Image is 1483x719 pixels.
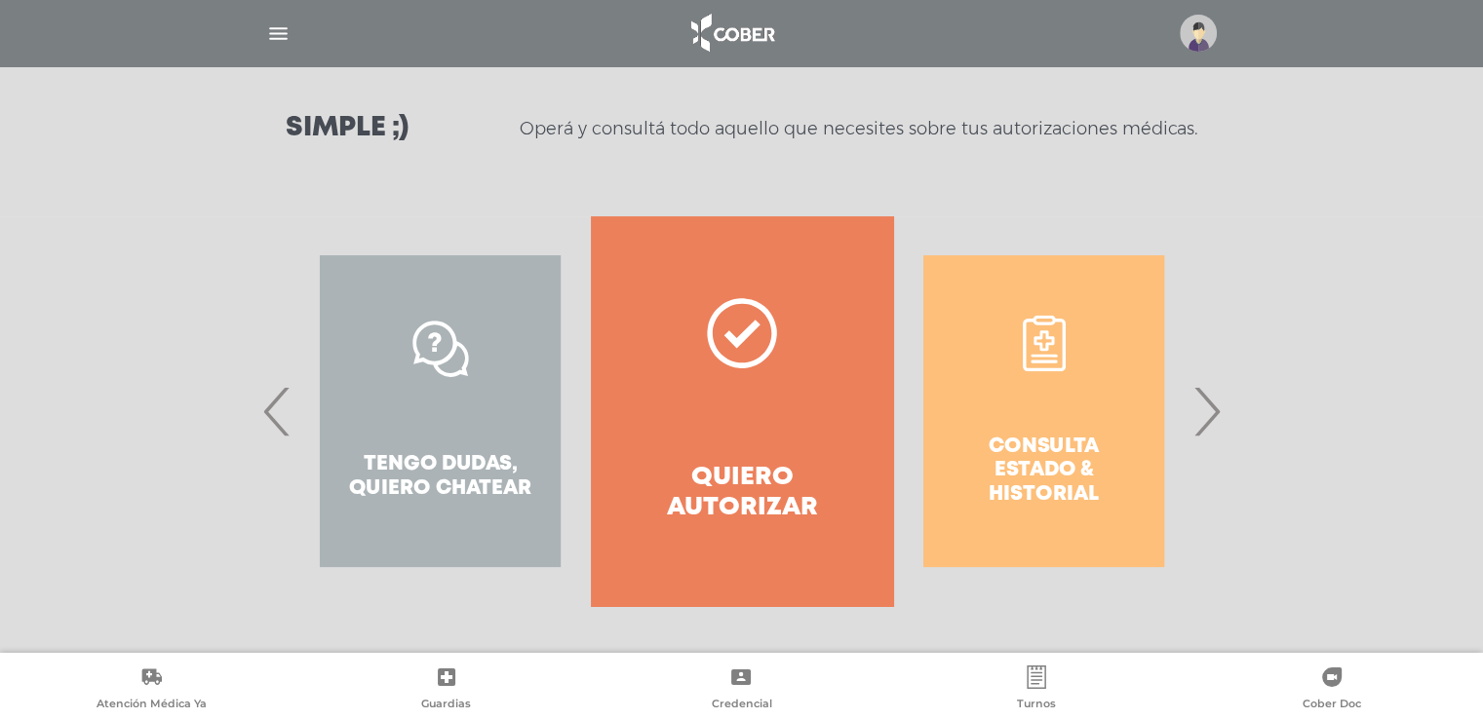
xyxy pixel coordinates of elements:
[4,665,299,715] a: Atención Médica Ya
[1184,665,1479,715] a: Cober Doc
[591,216,892,606] a: Quiero autorizar
[889,665,1185,715] a: Turnos
[1180,15,1217,52] img: profile-placeholder.svg
[681,10,783,57] img: logo_cober_home-white.png
[97,697,207,714] span: Atención Médica Ya
[266,21,291,46] img: Cober_menu-lines-white.svg
[258,359,296,464] span: Previous
[1303,697,1361,714] span: Cober Doc
[1188,359,1226,464] span: Next
[711,697,771,714] span: Credencial
[421,697,471,714] span: Guardias
[520,117,1197,140] p: Operá y consultá todo aquello que necesites sobre tus autorizaciones médicas.
[626,463,857,523] h4: Quiero autorizar
[594,665,889,715] a: Credencial
[299,665,595,715] a: Guardias
[1017,697,1056,714] span: Turnos
[286,115,409,142] h3: Simple ;)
